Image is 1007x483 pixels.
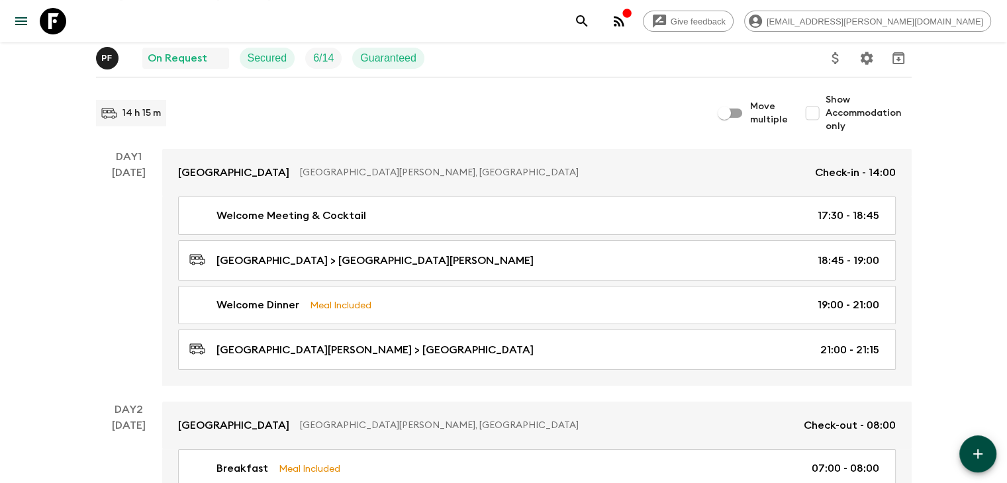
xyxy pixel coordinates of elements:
p: Check-out - 08:00 [804,417,896,433]
p: Secured [248,50,287,66]
span: Move multiple [750,100,789,126]
a: [GEOGRAPHIC_DATA][PERSON_NAME] > [GEOGRAPHIC_DATA]21:00 - 21:15 [178,329,896,370]
p: Welcome Meeting & Cocktail [216,208,366,224]
button: Settings [853,45,880,71]
a: [GEOGRAPHIC_DATA] > [GEOGRAPHIC_DATA][PERSON_NAME]18:45 - 19:00 [178,240,896,281]
span: Give feedback [663,17,733,26]
p: Meal Included [279,461,340,476]
button: Update Price, Early Bird Discount and Costs [822,45,849,71]
p: Check-in - 14:00 [815,165,896,181]
p: [GEOGRAPHIC_DATA] [178,417,289,433]
div: [EMAIL_ADDRESS][PERSON_NAME][DOMAIN_NAME] [744,11,991,32]
p: On Request [148,50,207,66]
p: 19:00 - 21:00 [818,297,879,313]
p: Breakfast [216,461,268,476]
p: [GEOGRAPHIC_DATA] [178,165,289,181]
p: [GEOGRAPHIC_DATA][PERSON_NAME], [GEOGRAPHIC_DATA] [300,419,793,432]
p: Welcome Dinner [216,297,299,313]
p: 14 h 15 m [122,107,161,120]
a: Welcome Meeting & Cocktail17:30 - 18:45 [178,197,896,235]
p: Guaranteed [360,50,416,66]
button: PF [96,47,121,69]
span: Pedro Flores [96,51,121,62]
p: [GEOGRAPHIC_DATA][PERSON_NAME] > [GEOGRAPHIC_DATA] [216,342,534,358]
p: 21:00 - 21:15 [820,342,879,358]
p: 6 / 14 [313,50,334,66]
a: Welcome DinnerMeal Included19:00 - 21:00 [178,286,896,324]
button: search adventures [569,8,595,34]
button: Archive (Completed, Cancelled or Unsynced Departures only) [885,45,912,71]
p: [GEOGRAPHIC_DATA] > [GEOGRAPHIC_DATA][PERSON_NAME] [216,253,534,269]
span: Show Accommodation only [826,93,912,133]
span: [EMAIL_ADDRESS][PERSON_NAME][DOMAIN_NAME] [759,17,990,26]
div: [DATE] [112,165,146,386]
p: 18:45 - 19:00 [818,253,879,269]
div: Trip Fill [305,48,342,69]
p: Day 2 [96,402,162,417]
p: Meal Included [310,298,371,312]
a: [GEOGRAPHIC_DATA][GEOGRAPHIC_DATA][PERSON_NAME], [GEOGRAPHIC_DATA]Check-in - 14:00 [162,149,912,197]
p: 07:00 - 08:00 [812,461,879,476]
p: Day 1 [96,149,162,165]
div: Secured [240,48,295,69]
p: 17:30 - 18:45 [818,208,879,224]
a: [GEOGRAPHIC_DATA][GEOGRAPHIC_DATA][PERSON_NAME], [GEOGRAPHIC_DATA]Check-out - 08:00 [162,402,912,449]
button: menu [8,8,34,34]
p: [GEOGRAPHIC_DATA][PERSON_NAME], [GEOGRAPHIC_DATA] [300,166,804,179]
p: P F [101,53,113,64]
a: Give feedback [643,11,734,32]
